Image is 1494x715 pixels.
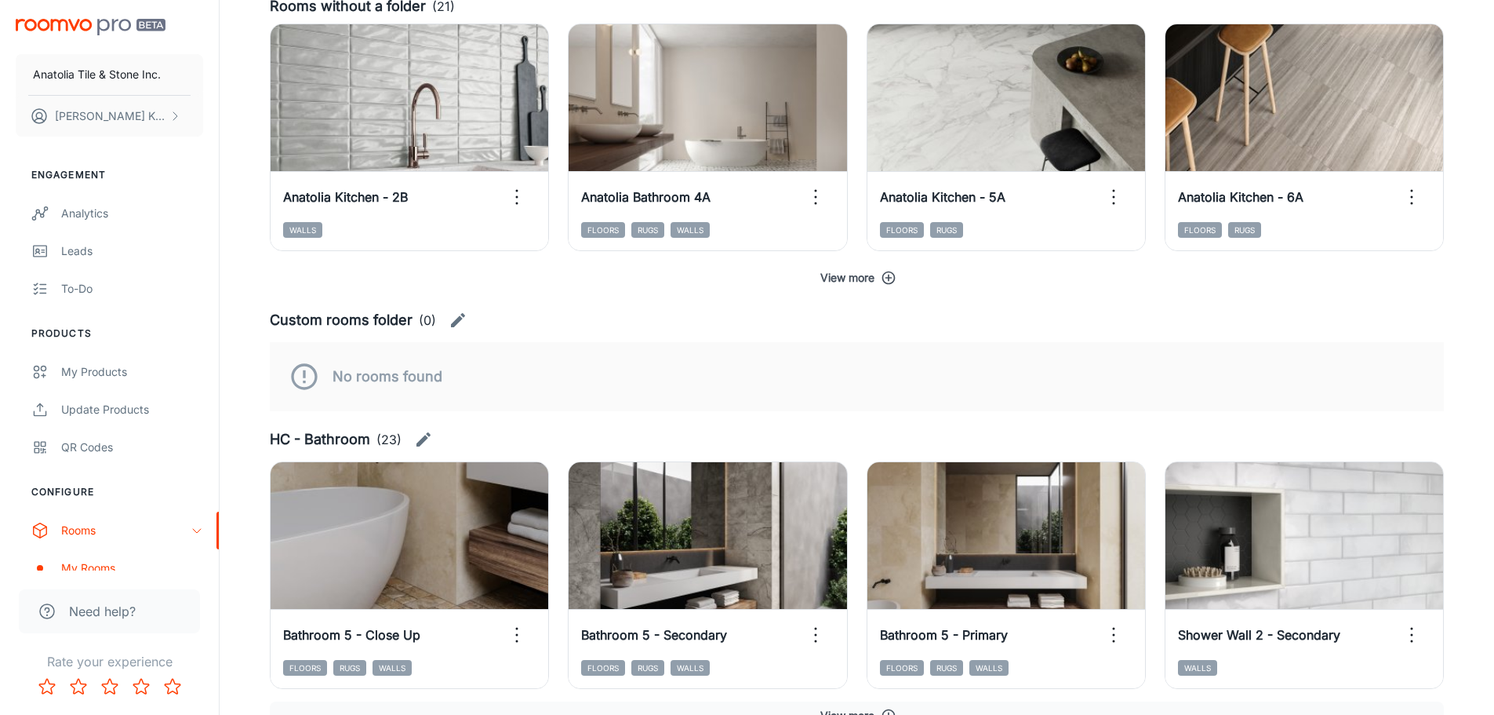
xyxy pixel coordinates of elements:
[270,264,1444,292] button: View more
[61,560,203,577] div: My Rooms
[969,660,1009,676] span: Walls
[31,671,63,702] button: Rate 1 star
[125,671,157,702] button: Rate 4 star
[581,626,727,644] h6: Bathroom 5 - Secondary
[13,652,206,671] p: Rate your experience
[270,309,413,331] h6: Custom rooms folder
[61,439,203,456] div: QR Codes
[581,660,625,676] span: Floors
[333,366,442,388] h6: No rooms found
[333,660,366,676] span: Rugs
[1178,626,1340,644] h6: Shower Wall 2 - Secondary
[283,626,420,644] h6: Bathroom 5 - Close Up
[880,660,924,676] span: Floors
[631,660,664,676] span: Rugs
[930,660,963,676] span: Rugs
[16,54,203,95] button: Anatolia Tile & Stone Inc.
[16,96,203,137] button: [PERSON_NAME] Kundargi
[581,222,625,238] span: Floors
[1228,222,1261,238] span: Rugs
[157,671,188,702] button: Rate 5 star
[631,222,664,238] span: Rugs
[283,222,322,238] span: Walls
[880,222,924,238] span: Floors
[930,222,963,238] span: Rugs
[1178,660,1217,676] span: Walls
[581,188,711,206] h6: Anatolia Bathroom 4A
[61,205,203,222] div: Analytics
[880,188,1005,206] h6: Anatolia Kitchen - 5A
[1178,222,1222,238] span: Floors
[61,363,203,381] div: My Products
[270,429,370,451] h6: HC - Bathroom
[94,671,125,702] button: Rate 3 star
[880,626,1008,644] h6: Bathroom 5 - Primary
[671,660,710,676] span: Walls
[373,660,412,676] span: Walls
[61,243,203,260] div: Leads
[1178,188,1303,206] h6: Anatolia Kitchen - 6A
[376,430,402,449] p: (23)
[61,401,203,418] div: Update Products
[33,66,161,83] p: Anatolia Tile & Stone Inc.
[16,19,165,35] img: Roomvo PRO Beta
[55,108,165,125] p: [PERSON_NAME] Kundargi
[419,311,436,330] p: (0)
[69,602,136,621] span: Need help?
[61,522,191,539] div: Rooms
[671,222,710,238] span: Walls
[283,660,327,676] span: Floors
[63,671,94,702] button: Rate 2 star
[61,280,203,297] div: To-do
[283,188,408,206] h6: Anatolia Kitchen - 2B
